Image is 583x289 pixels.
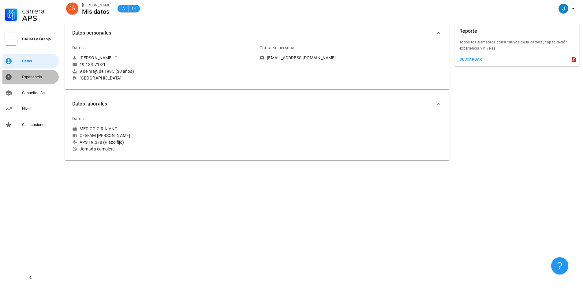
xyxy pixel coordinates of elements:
[82,8,111,15] div: Mis datos
[22,122,56,127] div: Calificaciones
[80,75,121,81] div: [GEOGRAPHIC_DATA]
[80,126,118,132] div: MEDICO CIRUJANO
[2,70,59,84] a: Experiencia
[65,94,450,114] button: Datos laborales
[260,40,295,55] div: Contacto personal
[72,111,84,126] div: Datos
[80,55,113,61] div: [PERSON_NAME]
[22,37,56,42] div: DASM La Granja
[2,86,59,100] a: Capacitación
[66,2,78,15] div: avatar
[69,2,75,15] span: JG
[22,91,56,95] div: Capacitación
[22,7,56,15] div: Carrera
[459,57,482,61] div: descargar
[72,139,255,145] div: APS 19.378 (Plazo fijo)
[72,29,435,37] span: Datos personales
[22,59,56,64] div: Datos
[454,39,579,55] div: Todos los elementos constitutivos de la carrera; capacitación, experiencia y niveles.
[457,55,485,64] button: descargar
[80,62,106,67] div: 19.133.713-1
[65,23,450,43] button: Datos personales
[82,2,111,8] div: [PERSON_NAME]
[72,69,255,74] div: 9 de may. de 1995 (30 años)
[121,6,126,12] span: A
[72,100,435,108] span: Datos laborales
[131,6,136,12] span: 14
[260,55,442,61] a: [EMAIL_ADDRESS][DOMAIN_NAME]
[22,106,56,111] div: Nivel
[22,15,56,22] div: APS
[2,102,59,116] a: Nivel
[72,146,255,152] div: Jornada completa
[2,117,59,132] a: Calificaciones
[72,133,255,138] div: CESFAM [PERSON_NAME]
[22,75,56,80] div: Experiencia
[2,54,59,69] a: Datos
[72,40,84,55] div: Datos
[559,4,568,13] div: avatar
[267,55,336,61] div: [EMAIL_ADDRESS][DOMAIN_NAME]
[459,23,477,39] div: Reporte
